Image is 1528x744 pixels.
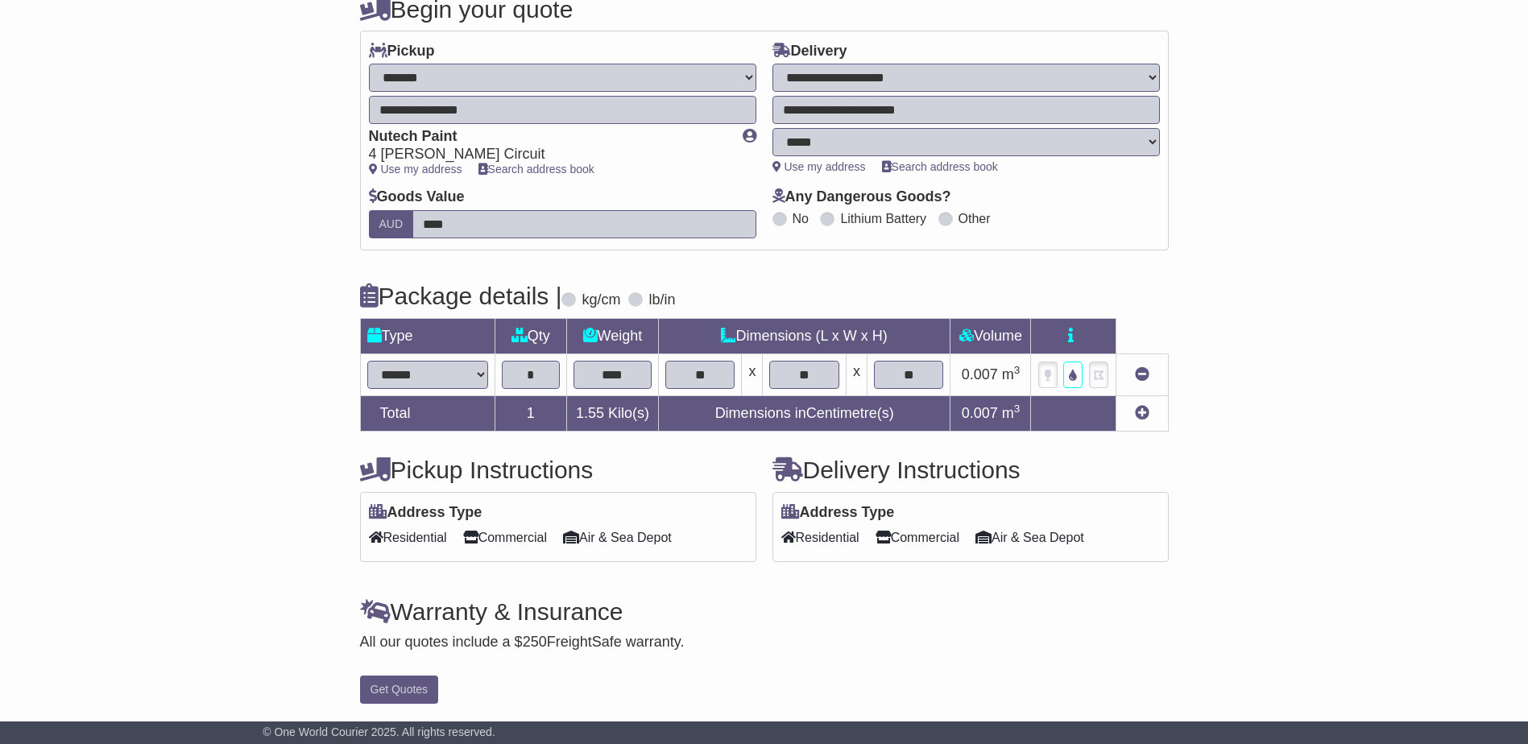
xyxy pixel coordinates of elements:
sup: 3 [1014,364,1021,376]
a: Search address book [478,163,594,176]
span: 250 [523,634,547,650]
a: Use my address [772,160,866,173]
label: kg/cm [582,291,620,309]
label: Any Dangerous Goods? [772,188,951,206]
span: 1.55 [576,405,604,421]
button: Get Quotes [360,676,439,704]
span: Air & Sea Depot [563,525,672,550]
td: Dimensions (L x W x H) [658,318,950,353]
div: 4 [PERSON_NAME] Circuit [369,146,727,163]
span: Commercial [876,525,959,550]
h4: Delivery Instructions [772,457,1169,483]
label: AUD [369,210,414,238]
span: Residential [781,525,859,550]
label: Address Type [369,504,482,522]
label: Goods Value [369,188,465,206]
label: lb/in [648,291,675,309]
td: 1 [495,395,566,431]
span: 0.007 [962,366,998,382]
h4: Warranty & Insurance [360,598,1169,625]
a: Use my address [369,163,462,176]
td: Qty [495,318,566,353]
label: Pickup [369,43,435,60]
td: Total [360,395,495,431]
td: Kilo(s) [566,395,658,431]
h4: Pickup Instructions [360,457,756,483]
span: 0.007 [962,405,998,421]
td: Volume [950,318,1031,353]
label: Other [959,211,991,226]
label: No [793,211,809,226]
a: Search address book [882,160,998,173]
div: All our quotes include a $ FreightSafe warranty. [360,634,1169,651]
a: Remove this item [1135,366,1149,382]
td: Type [360,318,495,353]
td: Dimensions in Centimetre(s) [658,395,950,431]
span: m [1002,366,1021,382]
label: Delivery [772,43,847,60]
td: Weight [566,318,658,353]
label: Address Type [781,504,895,522]
a: Add new item [1135,405,1149,421]
span: Commercial [463,525,547,550]
td: x [742,353,763,395]
label: Lithium Battery [840,211,926,226]
sup: 3 [1014,403,1021,415]
span: m [1002,405,1021,421]
span: © One World Courier 2025. All rights reserved. [263,725,495,738]
td: x [846,353,867,395]
span: Air & Sea Depot [975,525,1084,550]
span: Residential [369,525,447,550]
h4: Package details | [360,283,562,309]
div: Nutech Paint [369,128,727,146]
